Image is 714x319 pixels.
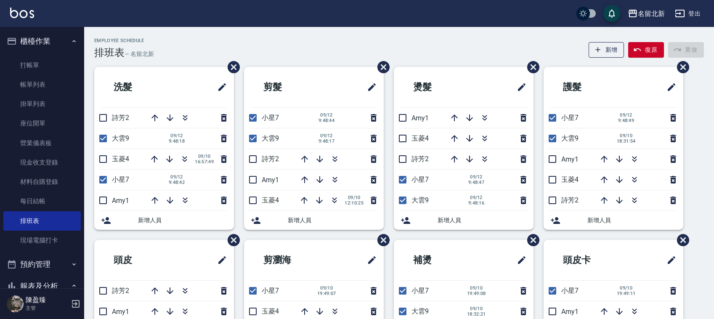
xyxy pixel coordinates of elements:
span: 刪除班表 [221,228,241,253]
span: 修改班表的標題 [661,250,677,270]
span: 詩芳2 [411,155,429,163]
button: 名留北新 [624,5,668,22]
span: 09/12 [317,133,336,138]
span: 16:57:49 [195,159,214,165]
span: 小星7 [262,114,279,122]
span: 修改班表的標題 [512,250,527,270]
div: 新增人員 [94,211,234,230]
a: 營業儀表板 [3,133,81,153]
span: Amy1 [561,155,579,163]
span: 09/12 [617,112,635,118]
span: 詩芳2 [112,287,129,295]
div: 名留北新 [638,8,665,19]
a: 現場電腦打卡 [3,231,81,250]
h5: 陳盈臻 [26,296,69,304]
span: 09/12 [167,133,186,138]
span: 小星7 [411,175,429,183]
span: 09/12 [467,174,486,180]
button: 新增 [589,42,624,58]
span: 大雲9 [411,307,429,315]
p: 主管 [26,304,69,312]
span: 09/12 [167,174,186,180]
span: 09/12 [467,195,486,200]
span: 9:48:18 [167,138,186,144]
span: 大雲9 [411,196,429,204]
a: 排班表 [3,211,81,231]
span: 9:48:49 [617,118,635,123]
button: 報表及分析 [3,275,81,297]
span: 玉菱4 [262,307,279,315]
span: 玉菱4 [411,134,429,142]
span: Amy1 [561,308,579,316]
span: 玉菱4 [561,175,579,183]
span: 修改班表的標題 [661,77,677,97]
h6: — 名留北新 [125,50,154,58]
span: 09/10 [617,133,636,138]
h2: 頭皮卡 [550,245,632,275]
span: 詩芳2 [561,196,579,204]
span: 玉菱4 [262,196,279,204]
a: 打帳單 [3,56,81,75]
span: 刪除班表 [371,55,391,80]
h2: 燙髮 [401,72,478,102]
span: 9:48:17 [317,138,336,144]
span: 刪除班表 [371,228,391,253]
span: Amy1 [112,308,129,316]
h2: 頭皮 [101,245,178,275]
h2: 洗髮 [101,72,178,102]
img: Person [7,295,24,312]
span: 9:48:16 [467,200,486,206]
h2: 補燙 [401,245,478,275]
span: 小星7 [561,114,579,122]
a: 座位開單 [3,114,81,133]
span: 修改班表的標題 [362,250,377,270]
span: 刪除班表 [521,55,541,80]
span: 新增人員 [587,216,677,225]
span: 09/10 [345,195,364,200]
a: 每日結帳 [3,191,81,211]
h3: 排班表 [94,47,125,58]
h2: 剪髮 [251,72,328,102]
button: 復原 [628,42,664,58]
span: 刪除班表 [671,55,690,80]
span: 新增人員 [288,216,377,225]
span: 修改班表的標題 [512,77,527,97]
span: Amy1 [411,114,429,122]
span: 刪除班表 [221,55,241,80]
button: 櫃檯作業 [3,30,81,52]
button: 登出 [672,6,704,21]
div: 新增人員 [244,211,384,230]
span: Amy1 [112,197,129,205]
span: 修改班表的標題 [212,250,227,270]
span: 9:48:47 [467,180,486,185]
span: 18:32:21 [467,311,486,317]
span: 09/10 [317,285,336,291]
span: 小星7 [262,287,279,295]
span: 新增人員 [138,216,227,225]
span: 詩芳2 [112,114,129,122]
div: 新增人員 [394,211,534,230]
span: 09/12 [317,112,336,118]
a: 帳單列表 [3,75,81,94]
span: Amy1 [262,176,279,184]
span: 刪除班表 [671,228,690,253]
span: 9:48:42 [167,180,186,185]
span: 小星7 [112,175,129,183]
span: 18:31:54 [617,138,636,144]
span: 大雲9 [112,134,129,142]
span: 09/10 [195,154,214,159]
span: 大雲9 [561,134,579,142]
h2: 剪瀏海 [251,245,333,275]
span: 新增人員 [438,216,527,225]
span: 修改班表的標題 [212,77,227,97]
span: 修改班表的標題 [362,77,377,97]
span: 9:48:44 [317,118,336,123]
span: 小星7 [411,287,429,295]
img: Logo [10,8,34,18]
span: 19:49:11 [617,291,636,296]
span: 詩芳2 [262,155,279,163]
span: 玉菱4 [112,155,129,163]
span: 19:49:07 [317,291,336,296]
button: 預約管理 [3,253,81,275]
h2: Employee Schedule [94,38,154,43]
